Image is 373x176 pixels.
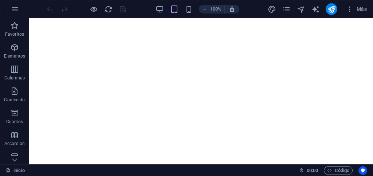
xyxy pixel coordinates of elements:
[299,166,318,175] h6: Tiempo de la sesión
[4,141,25,146] p: Accordion
[104,5,113,13] button: reload
[4,75,25,81] p: Columnas
[307,166,318,175] span: 00 00
[210,5,221,13] h6: 100%
[89,5,98,13] button: Haz clic para salir del modo de previsualización y seguir editando
[4,97,25,103] p: Contenido
[4,53,25,59] p: Elementos
[5,31,24,37] p: Favoritos
[229,6,235,12] i: Al redimensionar, ajustar el nivel de zoom automáticamente para ajustarse al dispositivo elegido.
[6,166,25,175] a: Haz clic para cancelar la selección y doble clic para abrir páginas
[6,119,23,125] p: Cuadros
[324,166,353,175] button: Código
[327,166,349,175] span: Código
[104,5,113,13] i: Volver a cargar página
[312,168,313,173] span: :
[199,5,225,13] button: 100%
[358,166,367,175] button: Usercentrics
